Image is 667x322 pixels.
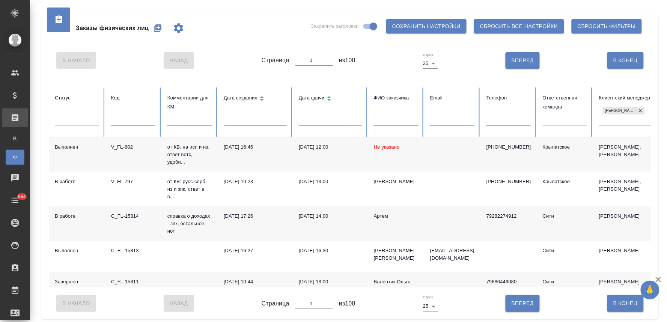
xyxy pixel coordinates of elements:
[506,52,540,69] button: Вперед
[111,278,155,286] div: C_FL-15811
[55,247,99,254] div: Выполнен
[111,178,155,185] div: V_FL-797
[111,143,155,151] div: V_FL-802
[224,212,287,220] div: [DATE] 17:26
[55,178,99,185] div: В работе
[543,178,587,185] div: Крылатское
[6,150,24,165] a: Ф
[167,178,212,200] p: от КВ: русс-серб, нз и зпк, ответ в в...
[386,19,467,33] button: Сохранить настройки
[299,278,362,286] div: [DATE] 18:00
[543,247,587,254] div: Сити
[55,93,99,102] div: Статус
[262,299,289,308] span: Страница
[543,143,587,151] div: Крылатское
[224,247,287,254] div: [DATE] 16:27
[339,299,355,308] span: из 108
[299,212,362,220] div: [DATE] 14:00
[578,22,636,31] span: Сбросить фильтры
[9,153,21,161] span: Ф
[224,178,287,185] div: [DATE] 10:23
[543,93,587,111] div: Ответственная команда
[603,107,637,115] div: [PERSON_NAME]
[486,278,531,286] p: 79686446080
[167,212,212,235] p: справка о доходах - зпк, остальное - нот
[167,143,212,166] p: от КВ: на исп и нз, ответ вотс, удобн...
[374,93,418,102] div: ФИО заказчика
[167,93,212,111] div: Комментарии для КМ
[613,299,638,308] span: В Конец
[224,143,287,151] div: [DATE] 16:46
[486,93,531,102] div: Телефон
[111,93,155,102] div: Код
[2,191,28,210] a: 654
[474,19,564,33] button: Сбросить все настройки
[9,135,21,142] span: В
[543,212,587,220] div: Сити
[55,212,99,220] div: В работе
[339,56,355,65] span: из 108
[641,281,659,299] button: 🙏
[512,299,534,308] span: Вперед
[423,58,438,69] div: 25
[423,301,438,311] div: 25
[311,23,359,30] span: Закрепить заголовки
[149,19,167,37] button: Создать
[613,56,638,65] span: В Конец
[506,295,540,311] button: Вперед
[224,93,287,104] div: Сортировка
[111,247,155,254] div: C_FL-15813
[430,93,474,102] div: Email
[512,56,534,65] span: Вперед
[299,93,362,104] div: Сортировка
[486,212,531,220] p: 79282274912
[607,295,644,311] button: В Конец
[486,143,531,151] p: [PHONE_NUMBER]
[644,282,656,298] span: 🙏
[6,131,24,146] a: В
[480,22,558,31] span: Сбросить все настройки
[430,247,474,262] p: [EMAIL_ADDRESS][DOMAIN_NAME]
[543,278,587,286] div: Сити
[607,52,644,69] button: В Конец
[14,193,30,200] span: 654
[76,24,149,33] span: Заказы физических лиц
[55,143,99,151] div: Выполнен
[423,296,433,299] label: Строк
[423,53,433,57] label: Строк
[224,278,287,286] div: [DATE] 10:44
[299,247,362,254] div: [DATE] 16:30
[111,212,155,220] div: C_FL-15814
[486,178,531,185] p: [PHONE_NUMBER]
[262,56,289,65] span: Страница
[299,178,362,185] div: [DATE] 13:00
[599,93,662,102] div: Клиентский менеджер
[55,278,99,286] div: Завершен
[392,22,461,31] span: Сохранить настройки
[374,212,418,220] div: Артем
[572,19,642,33] button: Сбросить фильтры
[374,144,400,150] span: Не указано
[374,178,418,185] div: [PERSON_NAME]
[374,247,418,262] div: [PERSON_NAME] [PERSON_NAME]
[374,278,418,286] div: Валентик Ольга
[299,143,362,151] div: [DATE] 12:00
